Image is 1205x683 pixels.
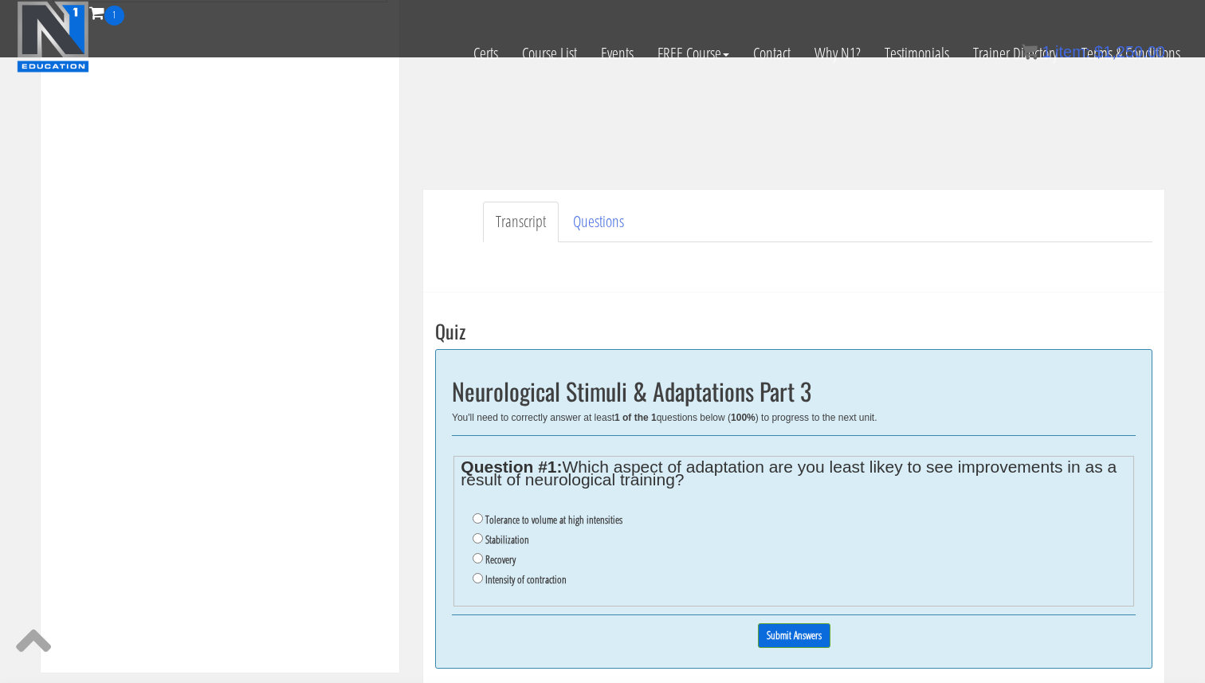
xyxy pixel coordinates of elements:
bdi: 1,250.00 [1094,43,1165,61]
a: 1 [89,2,124,23]
a: Why N1? [803,26,873,81]
span: 1 [104,6,124,26]
label: Stabilization [485,533,529,546]
b: 1 of the 1 [614,412,657,423]
a: Questions [560,202,637,242]
legend: Which aspect of adaptation are you least likey to see improvements in as a result of neurological... [461,461,1126,486]
a: Events [589,26,646,81]
a: Course List [510,26,589,81]
label: Recovery [485,553,516,566]
span: $ [1094,43,1103,61]
h3: Quiz [435,320,1152,341]
a: Certs [461,26,510,81]
h2: Neurological Stimuli & Adaptations Part 3 [452,378,1136,404]
a: Terms & Conditions [1070,26,1192,81]
strong: Question #1: [461,457,562,476]
a: FREE Course [646,26,741,81]
label: Intensity of contraction [485,573,567,586]
a: Contact [741,26,803,81]
input: Submit Answers [758,623,830,648]
a: Trainer Directory [961,26,1070,81]
span: item: [1055,43,1089,61]
div: You'll need to correctly answer at least questions below ( ) to progress to the next unit. [452,412,1136,423]
label: Tolerance to volume at high intensities [485,513,622,526]
a: 1 item: $1,250.00 [1022,43,1165,61]
img: n1-education [17,1,89,73]
img: icon11.png [1022,44,1038,60]
b: 100% [731,412,756,423]
a: Testimonials [873,26,961,81]
a: Transcript [483,202,559,242]
span: 1 [1042,43,1050,61]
